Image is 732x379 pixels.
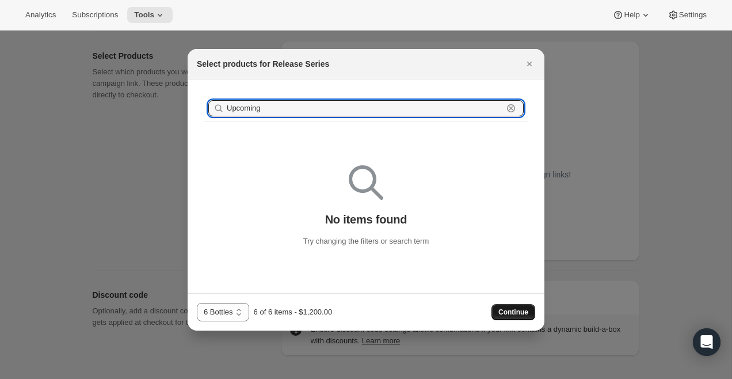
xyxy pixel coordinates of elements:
[25,10,56,20] span: Analytics
[624,10,639,20] span: Help
[349,165,383,200] img: Empty search results
[254,306,333,318] div: 6 of 6 items - $1,200.00
[197,58,329,70] h2: Select products for Release Series
[505,103,517,114] button: Clear
[693,328,720,356] div: Open Intercom Messenger
[605,7,658,23] button: Help
[661,7,714,23] button: Settings
[18,7,63,23] button: Analytics
[325,213,407,226] p: No items found
[134,10,154,20] span: Tools
[491,304,535,320] button: Continue
[72,10,118,20] span: Subscriptions
[227,100,503,116] input: Search products
[127,7,173,23] button: Tools
[498,308,528,317] span: Continue
[65,7,125,23] button: Subscriptions
[303,236,429,247] p: Try changing the filters or search term
[521,56,537,72] button: Close
[679,10,707,20] span: Settings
